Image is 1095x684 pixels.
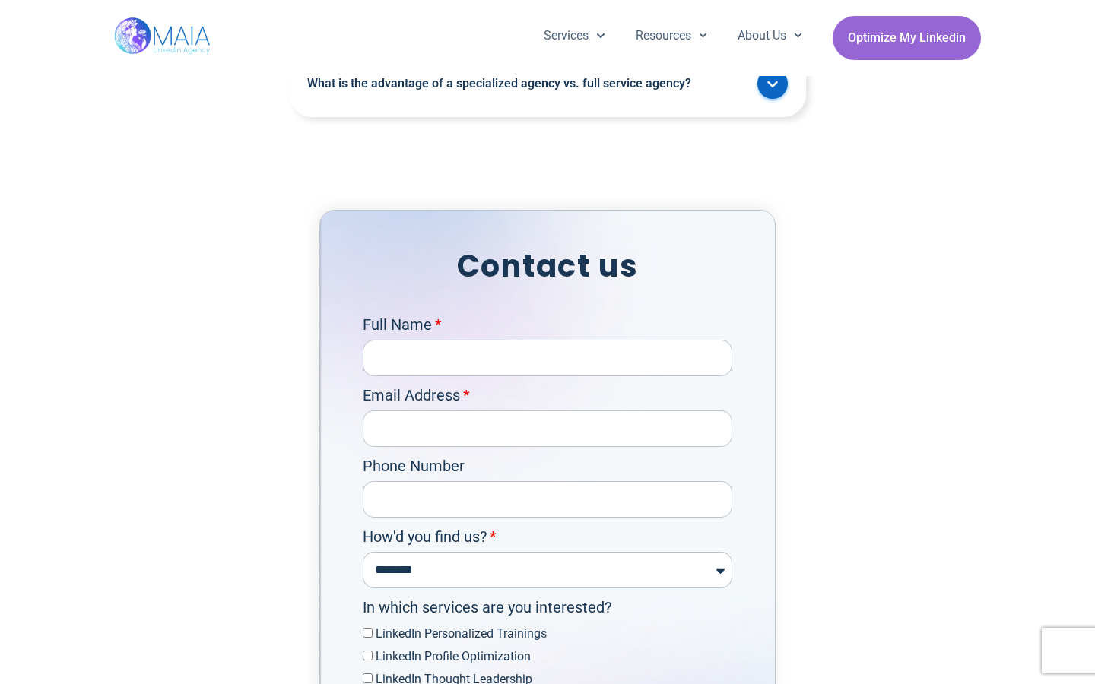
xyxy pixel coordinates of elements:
label: Phone Number [363,454,465,481]
label: LinkedIn Profile Optimization [376,649,531,663]
label: LinkedIn Personalized Trainings [376,626,547,641]
h2: Contact us [363,243,732,290]
a: Services [528,16,620,55]
div: What is the advantage of a specialized agency vs. full service agency? [289,50,806,117]
a: Resources [620,16,722,55]
label: Full Name [363,313,442,340]
a: What is the advantage of a specialized agency vs. full service agency? [307,75,750,92]
a: About Us [722,16,817,55]
a: Optimize My Linkedin [833,16,981,60]
label: Email Address [363,384,470,410]
label: In which services are you interested? [363,596,611,622]
label: How'd you find us? [363,525,497,552]
span: Optimize My Linkedin [848,24,966,52]
nav: Menu [528,16,817,55]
